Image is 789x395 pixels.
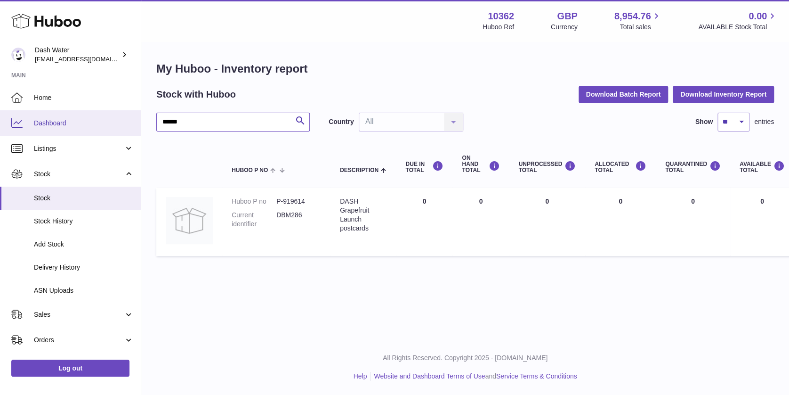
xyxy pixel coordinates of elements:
[11,48,25,62] img: bea@dash-water.com
[579,86,668,103] button: Download Batch Report
[34,217,134,226] span: Stock History
[35,55,138,63] span: [EMAIL_ADDRESS][DOMAIN_NAME]
[276,211,321,229] dd: DBM286
[35,46,120,64] div: Dash Water
[483,23,514,32] div: Huboo Ref
[691,197,695,205] span: 0
[374,372,485,380] a: Website and Dashboard Terms of Use
[232,167,268,173] span: Huboo P no
[557,10,577,23] strong: GBP
[370,372,577,381] li: and
[754,117,774,126] span: entries
[156,61,774,76] h1: My Huboo - Inventory report
[749,10,767,23] span: 0.00
[698,10,778,32] a: 0.00 AVAILABLE Stock Total
[34,286,134,295] span: ASN Uploads
[11,360,129,377] a: Log out
[509,188,585,256] td: 0
[156,88,236,101] h2: Stock with Huboo
[665,161,721,173] div: QUARANTINED Total
[551,23,578,32] div: Currency
[166,197,213,244] img: product image
[34,144,124,153] span: Listings
[396,188,452,256] td: 0
[34,336,124,345] span: Orders
[673,86,774,103] button: Download Inventory Report
[340,167,378,173] span: Description
[329,117,354,126] label: Country
[34,194,134,203] span: Stock
[620,23,661,32] span: Total sales
[740,161,785,173] div: AVAILABLE Total
[34,119,134,128] span: Dashboard
[354,372,367,380] a: Help
[614,10,662,32] a: 8,954.76 Total sales
[698,23,778,32] span: AVAILABLE Stock Total
[276,197,321,206] dd: P-919614
[614,10,651,23] span: 8,954.76
[34,310,124,319] span: Sales
[405,161,443,173] div: DUE IN TOTAL
[452,188,509,256] td: 0
[232,197,276,206] dt: Huboo P no
[496,372,577,380] a: Service Terms & Conditions
[34,263,134,272] span: Delivery History
[34,240,134,249] span: Add Stock
[34,170,124,179] span: Stock
[462,155,499,174] div: ON HAND Total
[149,354,781,362] p: All Rights Reserved. Copyright 2025 - [DOMAIN_NAME]
[595,161,646,173] div: ALLOCATED Total
[695,117,713,126] label: Show
[488,10,514,23] strong: 10362
[34,93,134,102] span: Home
[340,197,386,233] div: DASH Grapefruit Launch postcards
[518,161,576,173] div: UNPROCESSED Total
[232,211,276,229] dt: Current identifier
[585,188,656,256] td: 0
